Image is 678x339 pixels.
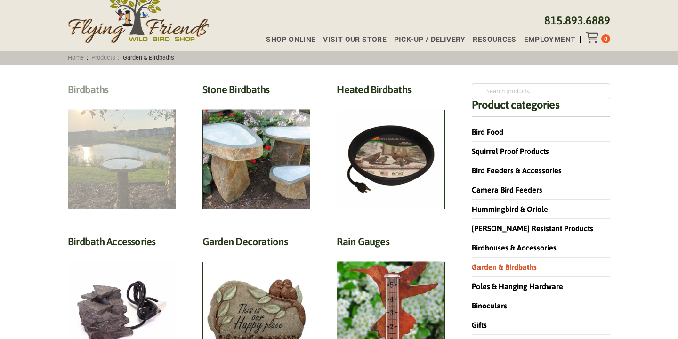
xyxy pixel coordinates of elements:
[323,36,387,44] span: Visit Our Store
[68,235,176,253] h2: Birdbath Accessories
[472,263,537,271] a: Garden & Birdbaths
[472,224,593,233] a: [PERSON_NAME] Resistant Products
[202,83,311,101] h2: Stone Birdbaths
[472,166,562,175] a: Bird Feeders & Accessories
[517,36,576,44] a: Employment
[472,83,610,99] input: Search products…
[472,205,548,213] a: Hummingbird & Oriole
[337,235,445,253] h2: Rain Gauges
[258,36,315,44] a: Shop Online
[266,36,315,44] span: Shop Online
[472,301,507,310] a: Binoculars
[394,36,466,44] span: Pick-up / Delivery
[472,128,503,136] a: Bird Food
[465,36,516,44] a: Resources
[524,36,576,44] span: Employment
[544,14,610,27] a: 815.893.6889
[472,243,557,252] a: Birdhouses & Accessories
[586,32,601,43] div: Toggle Off Canvas Content
[68,83,176,209] a: Visit product category Birdbaths
[337,83,445,101] h2: Heated Birdbaths
[472,147,549,155] a: Squirrel Proof Products
[472,99,610,117] h4: Product categories
[120,54,177,61] span: Garden & Birdbaths
[472,282,563,291] a: Poles & Hanging Hardware
[88,54,118,61] a: Products
[202,83,311,209] a: Visit product category Stone Birdbaths
[68,83,176,101] h2: Birdbaths
[604,35,607,42] span: 0
[65,54,87,61] a: Home
[202,235,311,253] h2: Garden Decorations
[387,36,466,44] a: Pick-up / Delivery
[472,186,542,194] a: Camera Bird Feeders
[315,36,386,44] a: Visit Our Store
[337,83,445,209] a: Visit product category Heated Birdbaths
[472,321,487,329] a: Gifts
[473,36,517,44] span: Resources
[65,54,177,61] span: : :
